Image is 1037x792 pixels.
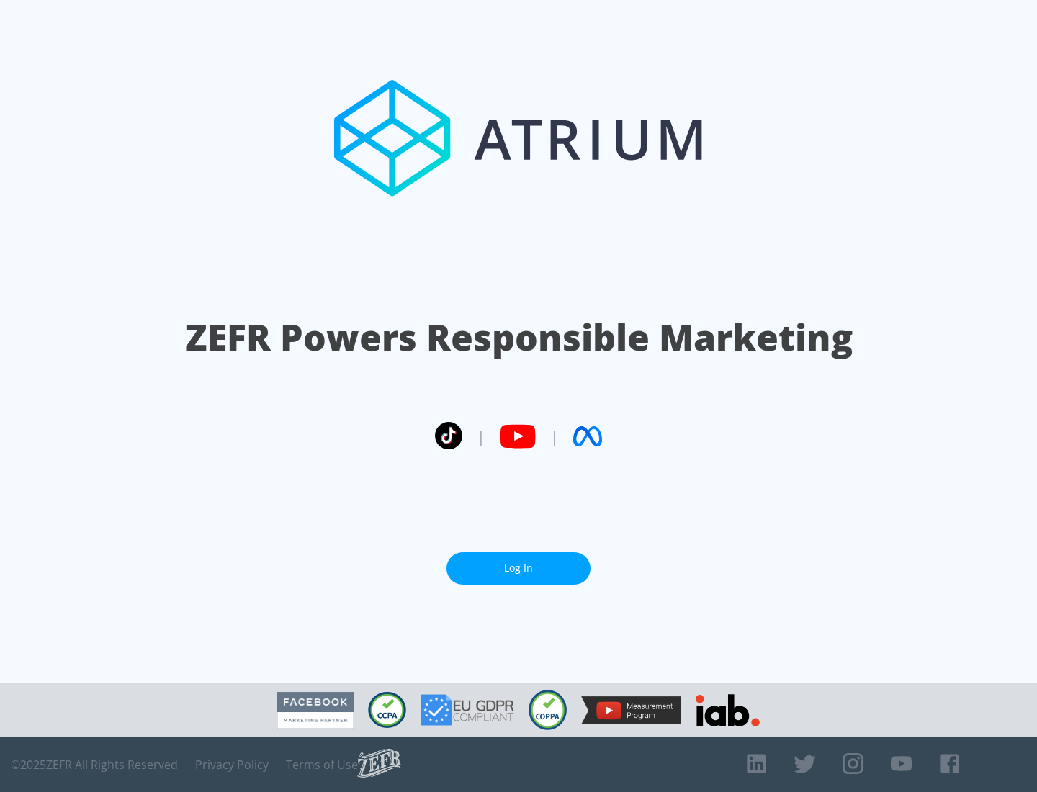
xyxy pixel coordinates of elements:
img: IAB [696,694,760,726]
h1: ZEFR Powers Responsible Marketing [185,312,853,362]
img: GDPR Compliant [421,694,514,726]
img: CCPA Compliant [368,692,406,728]
a: Privacy Policy [195,757,269,772]
span: | [550,426,559,447]
img: YouTube Measurement Program [581,696,681,724]
span: | [477,426,485,447]
span: © 2025 ZEFR All Rights Reserved [11,757,178,772]
a: Log In [446,552,591,585]
img: Facebook Marketing Partner [277,692,354,729]
img: COPPA Compliant [529,690,567,730]
a: Terms of Use [286,757,358,772]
